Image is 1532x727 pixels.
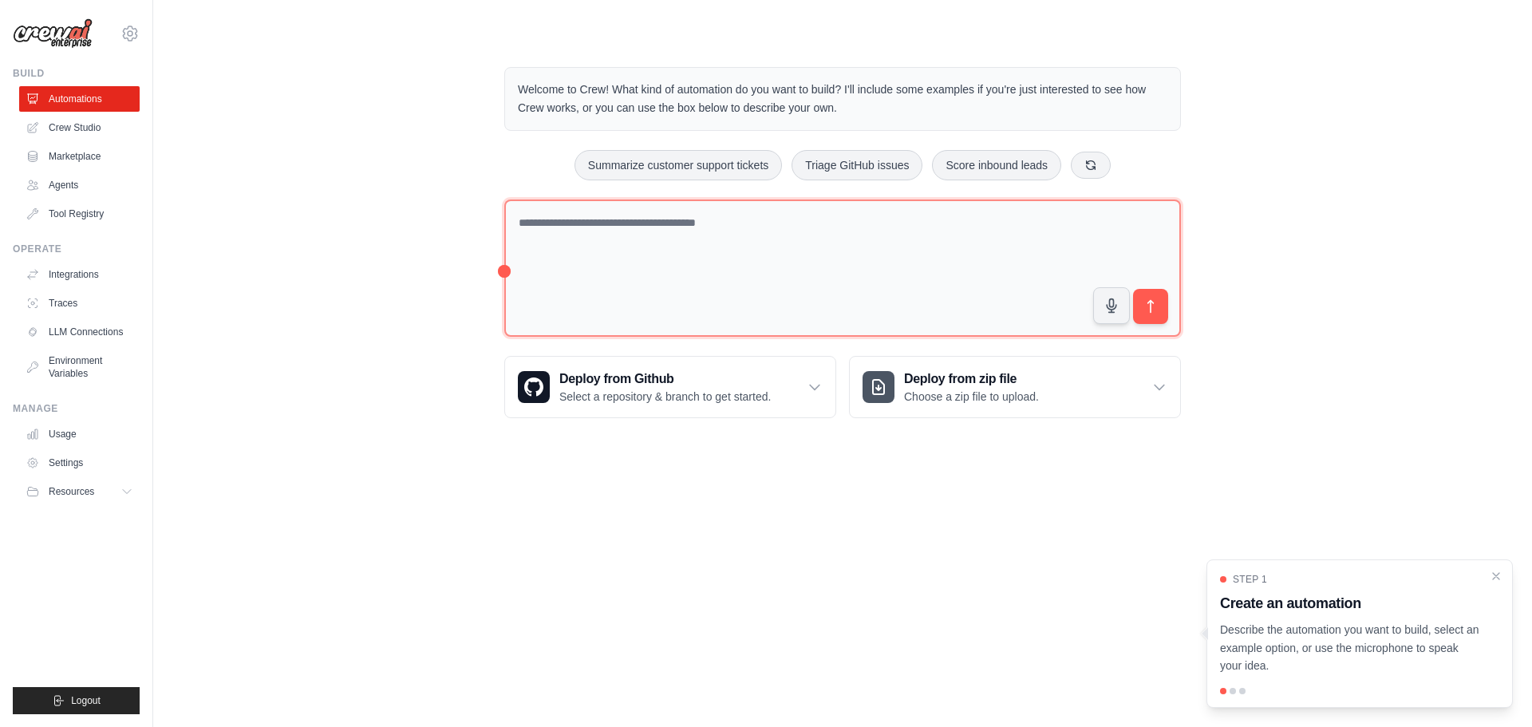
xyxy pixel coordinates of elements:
button: Resources [19,479,140,504]
p: Welcome to Crew! What kind of automation do you want to build? I'll include some examples if you'... [518,81,1167,117]
a: Marketplace [19,144,140,169]
button: Triage GitHub issues [792,150,922,180]
a: Crew Studio [19,115,140,140]
div: Operate [13,243,140,255]
a: Traces [19,290,140,316]
span: Logout [71,694,101,707]
h3: Deploy from zip file [904,369,1039,389]
a: Tool Registry [19,201,140,227]
p: Describe the automation you want to build, select an example option, or use the microphone to spe... [1220,621,1480,675]
a: Settings [19,450,140,476]
button: Summarize customer support tickets [574,150,782,180]
button: Close walkthrough [1490,570,1502,583]
button: Logout [13,687,140,714]
span: Step 1 [1233,573,1267,586]
div: Build [13,67,140,80]
a: Environment Variables [19,348,140,386]
a: Integrations [19,262,140,287]
a: Agents [19,172,140,198]
p: Select a repository & branch to get started. [559,389,771,405]
a: Usage [19,421,140,447]
span: Resources [49,485,94,498]
iframe: Chat Widget [1452,650,1532,727]
a: Automations [19,86,140,112]
h3: Deploy from Github [559,369,771,389]
h3: Create an automation [1220,592,1480,614]
button: Score inbound leads [932,150,1061,180]
div: Manage [13,402,140,415]
img: Logo [13,18,93,49]
p: Choose a zip file to upload. [904,389,1039,405]
a: LLM Connections [19,319,140,345]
